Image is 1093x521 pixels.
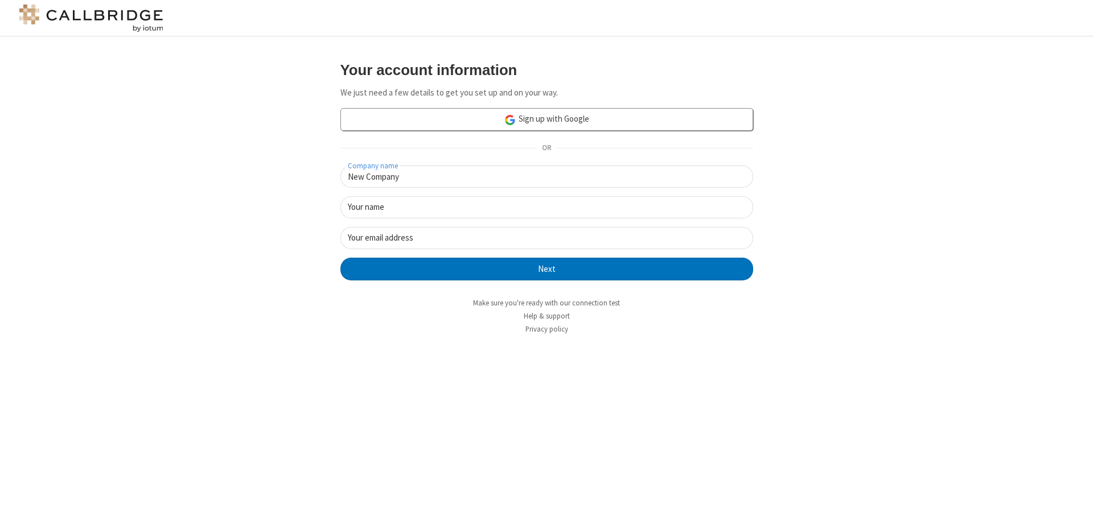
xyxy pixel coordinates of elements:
h3: Your account information [340,62,753,78]
img: google-icon.png [504,114,516,126]
a: Privacy policy [525,324,568,334]
p: We just need a few details to get you set up and on your way. [340,86,753,100]
input: Your name [340,196,753,218]
button: Next [340,258,753,280]
img: logo@2x.png [17,5,165,32]
span: OR [537,140,556,156]
input: Your email address [340,227,753,249]
a: Help & support [524,311,570,321]
input: Company name [340,166,753,188]
a: Make sure you're ready with our connection test [473,298,620,308]
a: Sign up with Google [340,108,753,131]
